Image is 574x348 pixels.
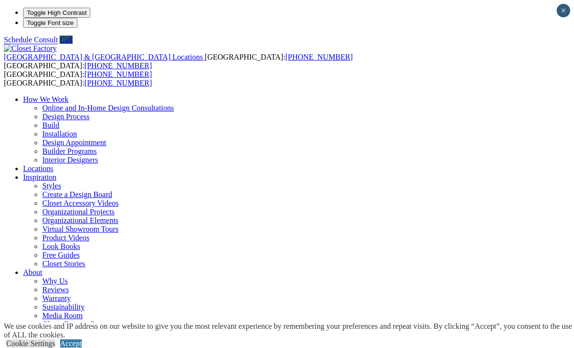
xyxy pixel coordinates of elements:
a: Free Guides [42,251,80,259]
a: Styles [42,182,61,190]
a: Call [60,36,73,44]
a: Product Videos [42,234,89,242]
a: Warranty [42,294,71,302]
button: Close [557,4,570,17]
a: Accept [60,339,82,348]
button: Toggle High Contrast [23,8,90,18]
a: About [23,268,42,276]
a: Interior Designers [42,156,98,164]
img: Closet Factory [4,44,57,53]
a: Media Room [42,311,83,320]
a: [PHONE_NUMBER] [85,70,152,78]
a: Installation [42,130,77,138]
a: Inspiration [23,173,56,181]
span: [GEOGRAPHIC_DATA] & [GEOGRAPHIC_DATA] Locations [4,53,203,61]
a: [PHONE_NUMBER] [85,62,152,70]
a: Reviews [42,286,69,294]
a: Organizational Projects [42,208,114,216]
a: Design Process [42,112,89,121]
span: [GEOGRAPHIC_DATA]: [GEOGRAPHIC_DATA]: [4,70,152,87]
a: Locations [23,164,53,173]
a: Look Books [42,242,80,250]
a: Virtual Showroom Tours [42,225,119,233]
a: How We Work [23,95,69,103]
a: Builder Programs [42,147,97,155]
a: Online and In-Home Design Consultations [42,104,174,112]
a: Cookie Settings [6,339,55,348]
a: [PHONE_NUMBER] [85,79,152,87]
a: Create a Design Board [42,190,112,199]
a: Sustainability [42,303,85,311]
span: [GEOGRAPHIC_DATA]: [GEOGRAPHIC_DATA]: [4,53,353,70]
a: Closet Factory Cares [42,320,107,328]
a: Closet Accessory Videos [42,199,119,207]
a: [PHONE_NUMBER] [285,53,352,61]
button: Toggle Font size [23,18,77,28]
span: Toggle High Contrast [27,9,87,16]
a: Schedule Consult [4,36,58,44]
a: [GEOGRAPHIC_DATA] & [GEOGRAPHIC_DATA] Locations [4,53,205,61]
a: Organizational Elements [42,216,118,224]
a: Closet Stories [42,260,85,268]
a: Build [42,121,60,129]
a: Why Us [42,277,68,285]
a: Design Appointment [42,138,106,147]
div: We use cookies and IP address on our website to give you the most relevant experience by remember... [4,322,574,339]
span: Toggle Font size [27,19,74,26]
